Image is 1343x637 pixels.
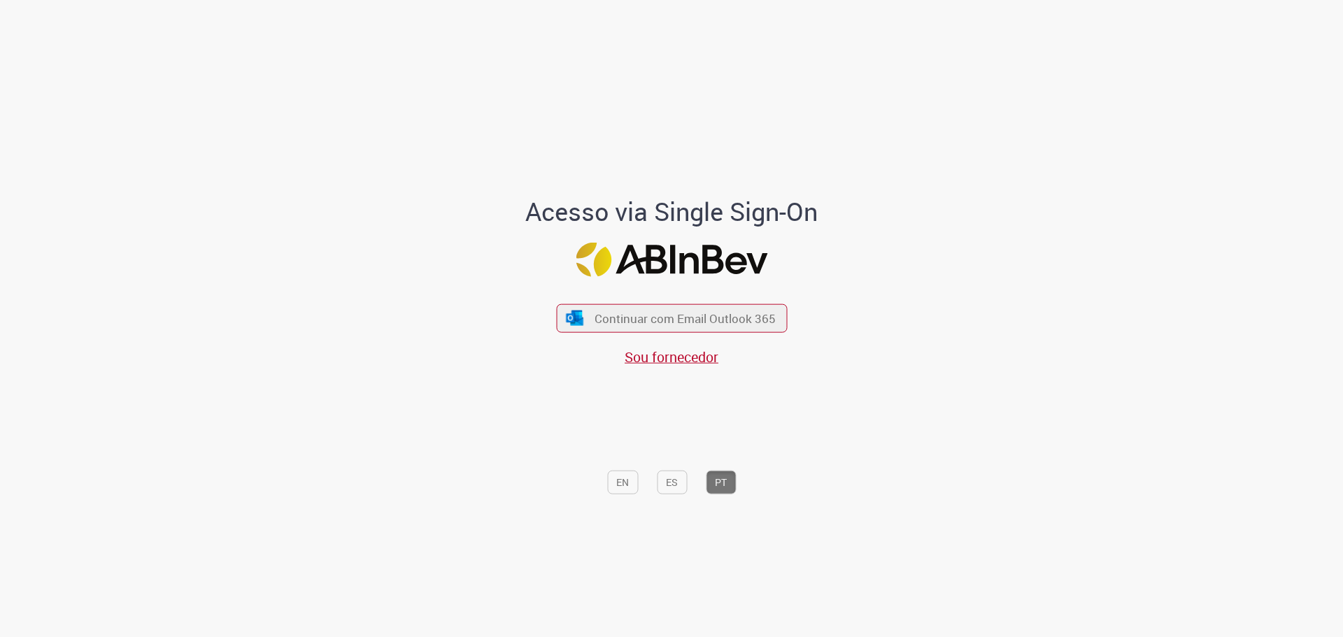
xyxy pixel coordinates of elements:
button: ES [657,470,687,494]
button: EN [607,470,638,494]
button: PT [706,470,736,494]
button: ícone Azure/Microsoft 360 Continuar com Email Outlook 365 [556,303,787,332]
a: Sou fornecedor [625,348,718,366]
h1: Acesso via Single Sign-On [478,198,866,226]
img: Logo ABInBev [576,242,767,276]
img: ícone Azure/Microsoft 360 [565,310,585,325]
span: Continuar com Email Outlook 365 [595,310,776,327]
